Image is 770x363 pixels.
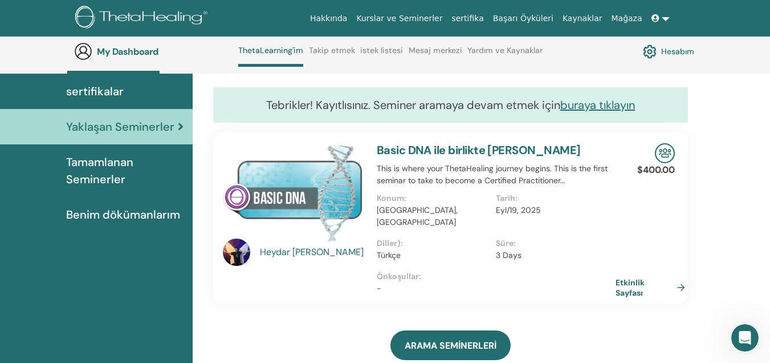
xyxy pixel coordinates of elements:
[75,6,211,31] img: logo.png
[223,143,363,242] img: Basic DNA
[558,8,607,29] a: Kaynaklar
[309,46,355,64] a: Takip etmek
[377,237,490,249] p: Diller) :
[213,87,688,123] div: Tebrikler! Kayıtlısınız. Seminer aramaya devam etmek için
[97,46,211,57] h3: My Dashboard
[66,83,124,100] span: sertifikalar
[496,237,609,249] p: Süre :
[488,8,558,29] a: Başarı Öyküleri
[260,245,365,259] a: Heydar [PERSON_NAME]
[606,8,646,29] a: Mağaza
[643,42,694,61] a: Hesabım
[405,340,496,352] span: ARAMA SEMİNERLERİ
[409,46,462,64] a: Mesaj merkezi
[66,118,174,135] span: Yaklaşan Seminerler
[447,8,488,29] a: sertifika
[377,192,490,204] p: Konum :
[655,143,675,163] img: In-Person Seminar
[643,42,657,61] img: cog.svg
[377,283,616,295] p: -
[377,204,490,228] p: [GEOGRAPHIC_DATA], [GEOGRAPHIC_DATA]
[637,163,675,177] p: $400.00
[467,46,543,64] a: Yardım ve Kaynaklar
[496,204,609,216] p: Eyl/19, 2025
[496,249,609,261] p: 3 Days
[223,239,250,266] img: default.jpg
[305,8,352,29] a: Hakkında
[390,330,511,360] a: ARAMA SEMİNERLERİ
[731,324,759,352] iframe: Intercom live chat
[74,42,92,61] img: generic-user-icon.jpg
[238,46,303,67] a: ThetaLearning'im
[377,143,581,158] a: Basic DNA ile birlikte [PERSON_NAME]
[66,154,184,188] span: Tamamlanan Seminerler
[66,206,180,223] span: Benim dökümanlarım
[352,8,447,29] a: Kurslar ve Seminerler
[560,98,635,112] a: buraya tıklayın
[377,163,616,187] p: This is where your ThetaHealing journey begins. This is the first seminar to take to become a Cer...
[377,249,490,261] p: Türkçe
[360,46,403,64] a: istek listesi
[496,192,609,204] p: Tarih :
[377,271,616,283] p: Önkoşullar :
[616,277,690,298] a: Etkinlik Sayfası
